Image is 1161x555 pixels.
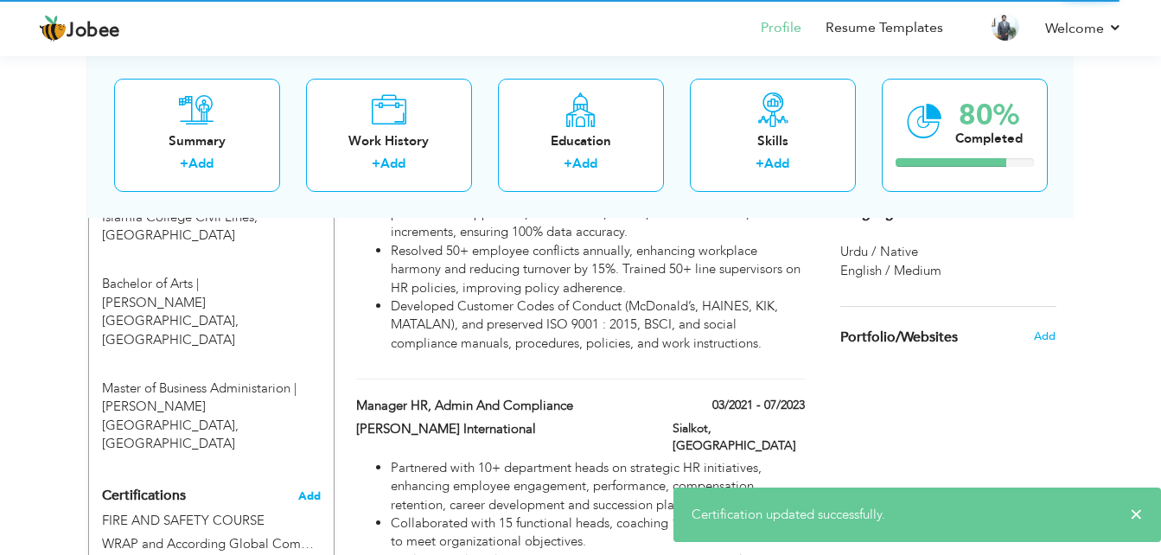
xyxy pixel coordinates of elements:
[89,354,334,454] div: Master of Business Administarion,
[955,100,1023,129] div: 80%
[102,486,186,505] span: Certifications
[102,189,299,244] span: Govt. Islamia College Civil Lines, [GEOGRAPHIC_DATA]
[102,294,239,348] span: [PERSON_NAME][GEOGRAPHIC_DATA], [GEOGRAPHIC_DATA]
[712,397,805,414] label: 03/2021 - 07/2023
[692,506,885,523] span: Certification updated successfully.
[188,155,214,172] a: Add
[391,459,804,514] li: Partnered with 10+ department heads on strategic HR initiatives, enhancing employee engagement, p...
[102,380,297,397] span: Master of Business Administarion, Allama Iqbal Open university,
[39,15,67,42] img: jobee.io
[761,18,801,38] a: Profile
[102,151,321,454] div: Add your educational degree.
[180,155,188,173] label: +
[320,131,458,150] div: Work History
[840,243,918,260] span: Urdu / Native
[955,129,1023,147] div: Completed
[391,297,804,353] li: Developed Customer Codes of Conduct (McDonald’s, HAINES, KIK, MATALAN), and preserved ISO 9001 : ...
[826,18,943,38] a: Resume Templates
[564,155,572,173] label: +
[380,155,405,172] a: Add
[840,330,958,346] span: Portfolio/Websites
[840,206,908,221] span: Languages
[67,22,120,41] span: Jobee
[102,398,239,452] span: [PERSON_NAME][GEOGRAPHIC_DATA], [GEOGRAPHIC_DATA]
[1130,506,1143,523] span: ×
[128,131,266,150] div: Summary
[356,397,647,415] label: Manager HR, Admin and Compliance
[1034,329,1056,344] span: Add
[572,155,597,172] a: Add
[391,242,804,297] li: Resolved 50+ employee conflicts annually, enhancing workplace harmony and reducing turnover by 15...
[102,535,482,552] span: WRAP and According Global Compliance, [GEOGRAPHIC_DATA]
[840,182,1056,279] div: Show your familiar languages.
[102,512,321,530] label: FIRE AND SAFETY COURSE
[391,514,804,552] li: Collaborated with 15 functional heads, coaching 100+ team members to meet organizational objectives.
[827,307,1069,367] div: Share your links of online work
[704,131,842,150] div: Skills
[764,155,789,172] a: Add
[102,275,199,292] span: Bachelor of Arts, Allama Iqbal Open university,
[298,490,321,502] span: Add the certifications you’ve earned.
[840,262,941,279] span: English / Medium
[756,155,764,173] label: +
[512,131,650,150] div: Education
[673,420,805,455] label: Sialkot, [GEOGRAPHIC_DATA]
[1045,18,1122,39] a: Welcome
[372,155,380,173] label: +
[39,15,120,42] a: Jobee
[992,13,1019,41] img: Profile Img
[89,249,334,349] div: Bachelor of Arts,
[356,420,647,438] label: [PERSON_NAME] International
